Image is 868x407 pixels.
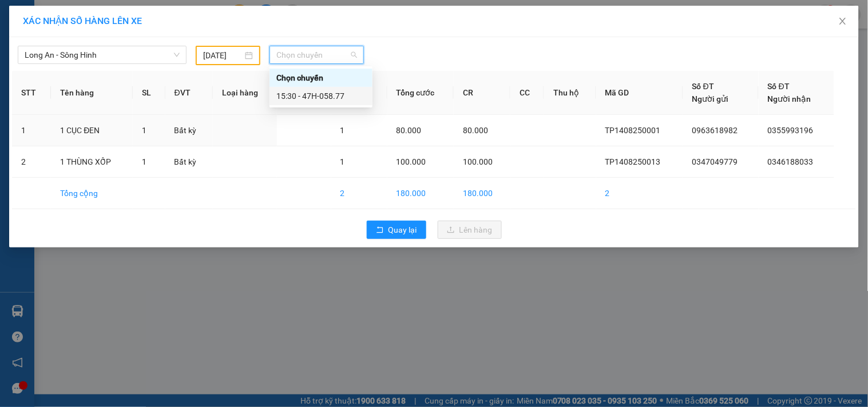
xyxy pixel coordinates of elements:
[438,221,502,239] button: uploadLên hàng
[397,157,426,166] span: 100.000
[276,46,357,63] span: Chọn chuyến
[23,15,142,26] span: XÁC NHẬN SỐ HÀNG LÊN XE
[692,157,738,166] span: 0347049779
[213,71,277,115] th: Loại hàng
[134,10,214,37] div: VP Đắk Lắk
[142,126,146,135] span: 1
[12,71,51,115] th: STT
[596,178,683,209] td: 2
[10,81,214,95] div: Tên hàng: 3 THÙNG +1 CỤC ( : 4 )
[165,115,213,146] td: Bất kỳ
[605,126,661,135] span: TP1408250001
[12,146,51,178] td: 2
[387,71,454,115] th: Tổng cước
[10,37,126,53] div: 0968778195
[768,94,811,103] span: Người nhận
[165,71,213,115] th: ĐVT
[10,10,126,37] div: Văn Phòng [GEOGRAPHIC_DATA]
[389,224,417,236] span: Quay lại
[387,178,454,209] td: 180.000
[544,71,596,115] th: Thu hộ
[10,11,27,23] span: Gửi:
[203,49,243,62] input: 30/06/2025
[768,126,814,135] span: 0355993196
[692,82,714,91] span: Số ĐT
[9,61,26,73] span: CR :
[12,115,51,146] td: 1
[838,17,847,26] span: close
[367,221,426,239] button: rollbackQuay lại
[397,126,422,135] span: 80.000
[51,71,133,115] th: Tên hàng
[605,157,661,166] span: TP1408250013
[276,71,366,84] div: Chọn chuyến
[133,71,165,115] th: SL
[768,82,790,91] span: Số ĐT
[692,126,738,135] span: 0963618982
[51,115,133,146] td: 1 CỤC ĐEN
[510,71,544,115] th: CC
[142,157,146,166] span: 1
[331,178,387,209] td: 2
[768,157,814,166] span: 0346188033
[692,94,729,103] span: Người gửi
[9,60,128,74] div: 180.000
[269,69,372,87] div: Chọn chuyến
[827,6,859,38] button: Close
[340,157,345,166] span: 1
[463,126,488,135] span: 80.000
[340,126,345,135] span: 1
[276,90,366,102] div: 15:30 - 47H-058.77
[463,157,493,166] span: 100.000
[51,178,133,209] td: Tổng cộng
[134,11,161,23] span: Nhận:
[454,178,510,209] td: 180.000
[134,37,214,53] div: 0347131523
[165,146,213,178] td: Bất kỳ
[596,71,683,115] th: Mã GD
[454,71,510,115] th: CR
[51,146,133,178] td: 1 THÙNG XỐP
[25,46,180,63] span: Long An - Sông Hinh
[376,226,384,235] span: rollback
